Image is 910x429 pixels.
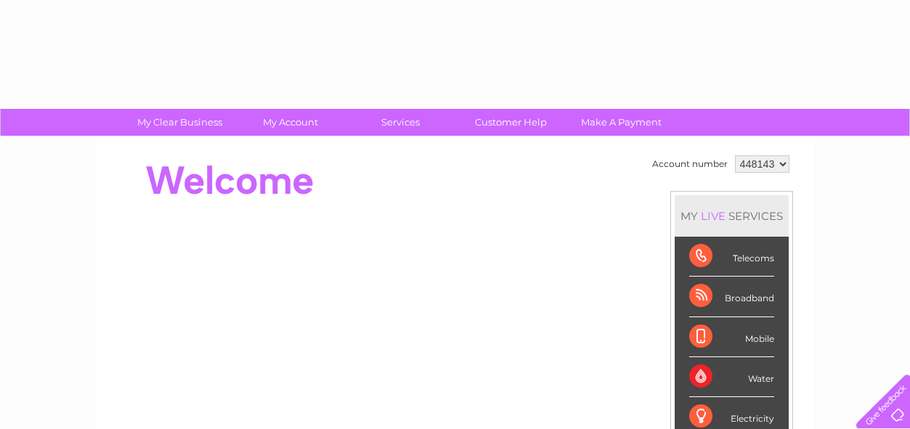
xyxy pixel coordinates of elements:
td: Account number [649,152,731,176]
div: Mobile [689,317,774,357]
div: LIVE [698,209,728,223]
a: Customer Help [451,109,571,136]
a: My Clear Business [120,109,240,136]
a: Make A Payment [561,109,681,136]
div: MY SERVICES [675,195,789,237]
a: Services [341,109,460,136]
div: Telecoms [689,237,774,277]
a: My Account [230,109,350,136]
div: Water [689,357,774,397]
div: Broadband [689,277,774,316]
